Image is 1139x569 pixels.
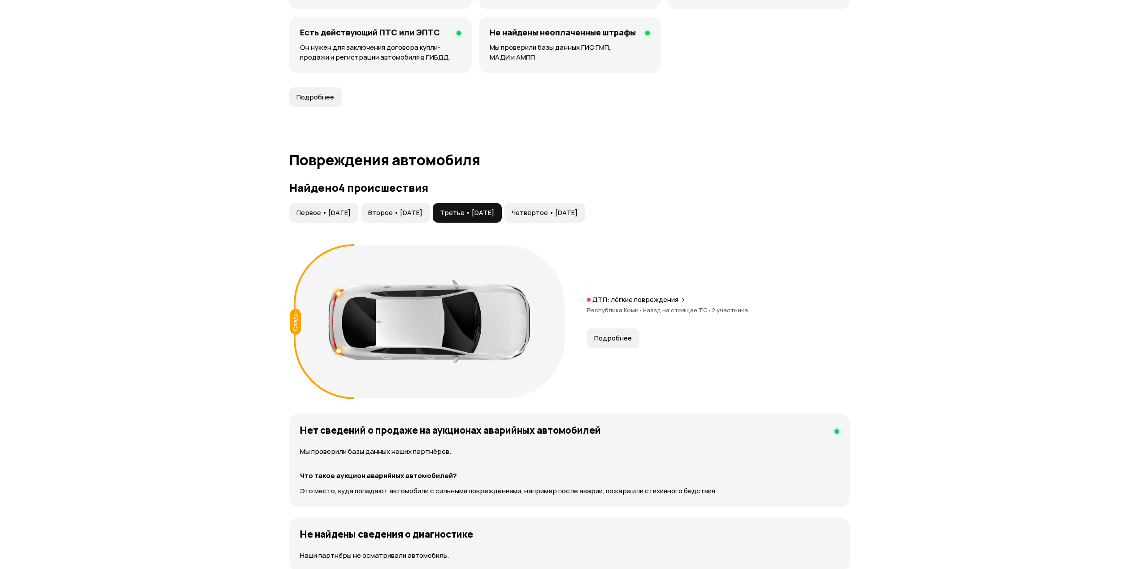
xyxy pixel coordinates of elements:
[300,528,473,540] h4: Не найдены сведения о диагностике
[643,306,712,314] span: Наезд на стоящее ТС
[708,306,712,314] span: •
[587,306,643,314] span: Республика Коми
[296,208,351,217] span: Первое • [DATE]
[490,27,636,37] h4: Не найдены неоплаченные штрафы
[300,43,461,62] p: Он нужен для заключения договора купли-продажи и регистрации автомобиля в ГИБДД.
[490,43,650,62] p: Мы проверили базы данных ГИС ГМП, МАДИ и АМПП.
[592,295,678,304] p: ДТП: лёгкие повреждения
[300,424,601,436] h4: Нет сведений о продаже на аукционах аварийных автомобилей
[512,208,578,217] span: Четвёртое • [DATE]
[300,27,440,37] h4: Есть действующий ПТС или ЭПТС
[300,551,839,560] p: Наши партнёры не осматривали автомобиль.
[368,208,422,217] span: Второе • [DATE]
[290,309,301,335] div: Сзади
[289,152,850,168] h1: Повреждения автомобиля
[361,203,430,223] button: Второе • [DATE]
[300,471,457,480] strong: Что такое аукцион аварийных автомобилей?
[296,93,334,102] span: Подробнее
[504,203,585,223] button: Четвёртое • [DATE]
[712,306,748,314] span: 2 участника
[440,208,494,217] span: Третье • [DATE]
[300,486,839,496] p: Это место, куда попадают автомобили с сильными повреждениями, например после аварии, пожара или с...
[433,203,502,223] button: Третье • [DATE]
[289,203,358,223] button: Первое • [DATE]
[289,87,342,107] button: Подробнее
[587,328,639,348] button: Подробнее
[289,181,850,194] h3: Найдено 4 происшествия
[639,306,643,314] span: •
[594,334,632,343] span: Подробнее
[300,447,839,457] p: Мы проверили базы данных наших партнёров.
